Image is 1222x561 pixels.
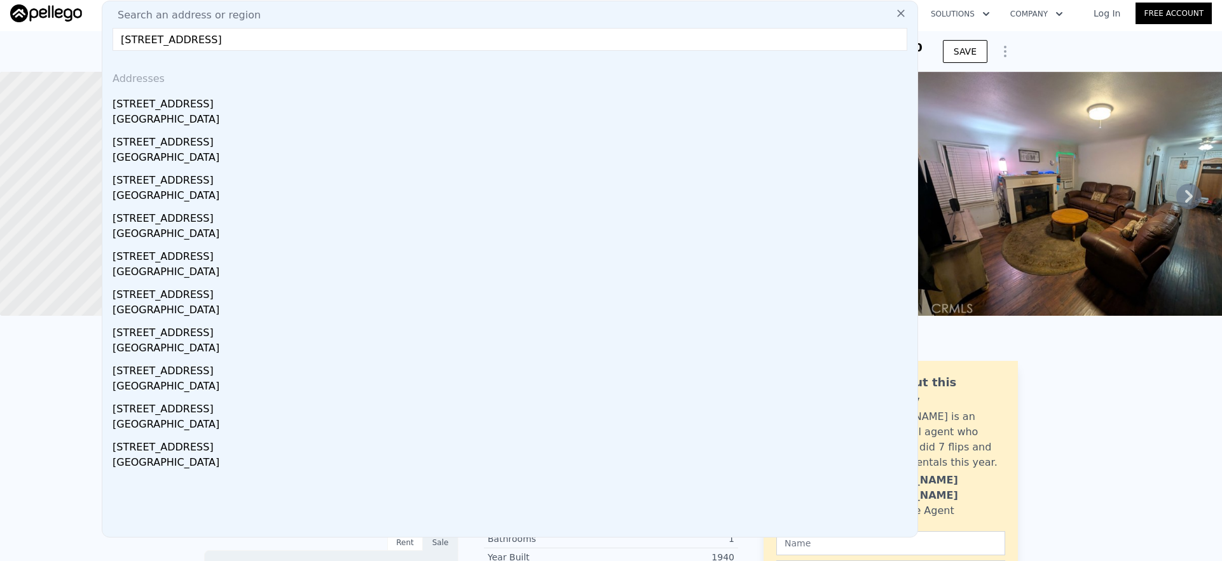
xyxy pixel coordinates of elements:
a: Log In [1078,7,1136,20]
div: [PERSON_NAME] is an active local agent who personally did 7 flips and bought 3 rentals this year. [863,409,1005,470]
div: [STREET_ADDRESS] [113,91,912,112]
div: [PERSON_NAME] [PERSON_NAME] [863,473,1005,503]
button: Show Options [992,39,1018,64]
div: [STREET_ADDRESS] [113,282,912,302]
div: [STREET_ADDRESS] [113,435,912,455]
div: [GEOGRAPHIC_DATA] [113,379,912,396]
div: [STREET_ADDRESS] [113,206,912,226]
input: Name [776,531,1005,555]
div: [GEOGRAPHIC_DATA] [113,302,912,320]
span: Search an address or region [107,8,261,23]
div: [GEOGRAPHIC_DATA] [113,150,912,168]
button: SAVE [943,40,987,63]
button: Company [1000,3,1073,25]
div: [GEOGRAPHIC_DATA] [113,417,912,435]
div: [GEOGRAPHIC_DATA] [113,341,912,358]
div: Addresses [107,61,912,91]
button: Solutions [921,3,1000,25]
div: [STREET_ADDRESS] [113,130,912,150]
div: [STREET_ADDRESS] [113,320,912,341]
div: Rent [387,534,423,551]
img: Pellego [10,4,82,22]
div: [GEOGRAPHIC_DATA] [113,264,912,282]
div: [GEOGRAPHIC_DATA] [113,226,912,244]
div: [STREET_ADDRESS] [113,396,912,417]
div: Sale [423,534,458,551]
div: [STREET_ADDRESS] [113,244,912,264]
div: [GEOGRAPHIC_DATA] [113,112,912,130]
div: [STREET_ADDRESS] [113,358,912,379]
input: Enter an address, city, region, neighborhood or zip code [113,28,907,51]
div: [STREET_ADDRESS] [113,168,912,188]
div: [GEOGRAPHIC_DATA] [113,188,912,206]
div: Bathrooms [488,532,611,545]
div: [GEOGRAPHIC_DATA] [113,455,912,473]
div: 1 [611,532,734,545]
a: Free Account [1136,3,1212,24]
div: Ask about this property [863,374,1005,409]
